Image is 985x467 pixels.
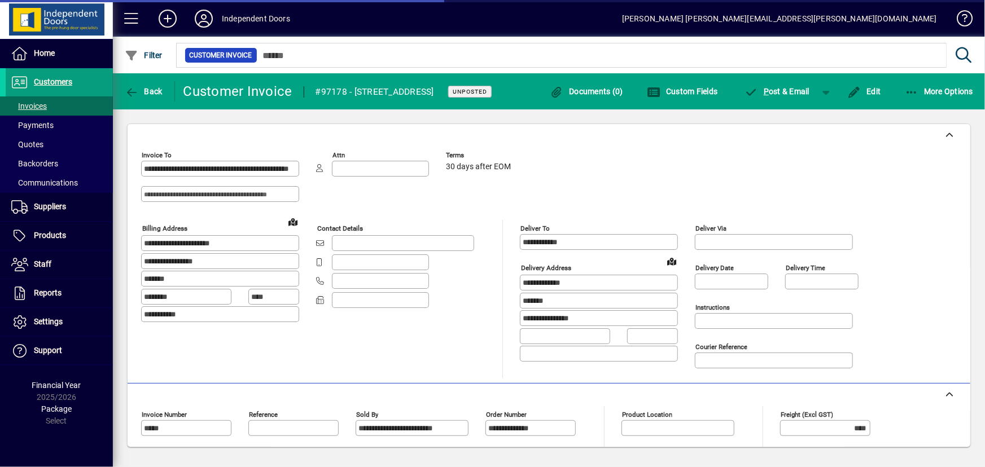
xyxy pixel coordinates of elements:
[34,49,55,58] span: Home
[520,224,550,232] mat-label: Deliver To
[190,50,252,61] span: Customer Invoice
[34,77,72,86] span: Customers
[6,222,113,250] a: Products
[786,264,825,272] mat-label: Delivery time
[902,81,977,102] button: More Options
[446,162,511,171] span: 30 days after EOM
[647,87,718,96] span: Custom Fields
[113,81,175,102] app-page-header-button: Back
[34,288,62,297] span: Reports
[550,87,623,96] span: Documents (0)
[781,411,833,418] mat-label: Freight (excl GST)
[142,151,172,159] mat-label: Invoice To
[695,343,747,351] mat-label: Courier Reference
[284,213,302,231] a: View on map
[6,337,113,365] a: Support
[663,252,681,270] a: View on map
[222,10,290,28] div: Independent Doors
[547,81,626,102] button: Documents (0)
[32,381,81,390] span: Financial Year
[332,151,345,159] mat-label: Attn
[739,81,816,102] button: Post & Email
[41,404,72,413] span: Package
[34,346,62,355] span: Support
[11,121,54,130] span: Payments
[695,264,734,272] mat-label: Delivery date
[622,10,937,28] div: [PERSON_NAME] [PERSON_NAME][EMAIL_ADDRESS][PERSON_NAME][DOMAIN_NAME]
[34,259,51,268] span: Staff
[453,88,487,95] span: Unposted
[11,159,58,168] span: Backorders
[847,87,881,96] span: Edit
[745,87,810,96] span: ost & Email
[11,178,78,187] span: Communications
[446,152,514,159] span: Terms
[486,411,527,418] mat-label: Order number
[249,411,278,418] mat-label: Reference
[34,317,63,326] span: Settings
[695,224,726,232] mat-label: Deliver via
[6,154,113,173] a: Backorders
[844,81,884,102] button: Edit
[6,96,113,116] a: Invoices
[6,39,113,68] a: Home
[186,8,222,29] button: Profile
[122,45,165,65] button: Filter
[316,83,434,101] div: #97178 - [STREET_ADDRESS]
[644,81,721,102] button: Custom Fields
[142,411,187,418] mat-label: Invoice number
[695,303,730,311] mat-label: Instructions
[34,231,66,240] span: Products
[6,250,113,279] a: Staff
[122,81,165,102] button: Back
[183,82,292,100] div: Customer Invoice
[948,2,971,39] a: Knowledge Base
[6,308,113,336] a: Settings
[622,411,672,418] mat-label: Product location
[150,8,186,29] button: Add
[6,193,113,221] a: Suppliers
[11,102,47,111] span: Invoices
[11,140,43,149] span: Quotes
[6,279,113,307] a: Reports
[764,87,769,96] span: P
[6,116,113,135] a: Payments
[905,87,974,96] span: More Options
[6,173,113,192] a: Communications
[356,411,378,418] mat-label: Sold by
[6,135,113,154] a: Quotes
[125,51,163,60] span: Filter
[34,202,66,211] span: Suppliers
[125,87,163,96] span: Back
